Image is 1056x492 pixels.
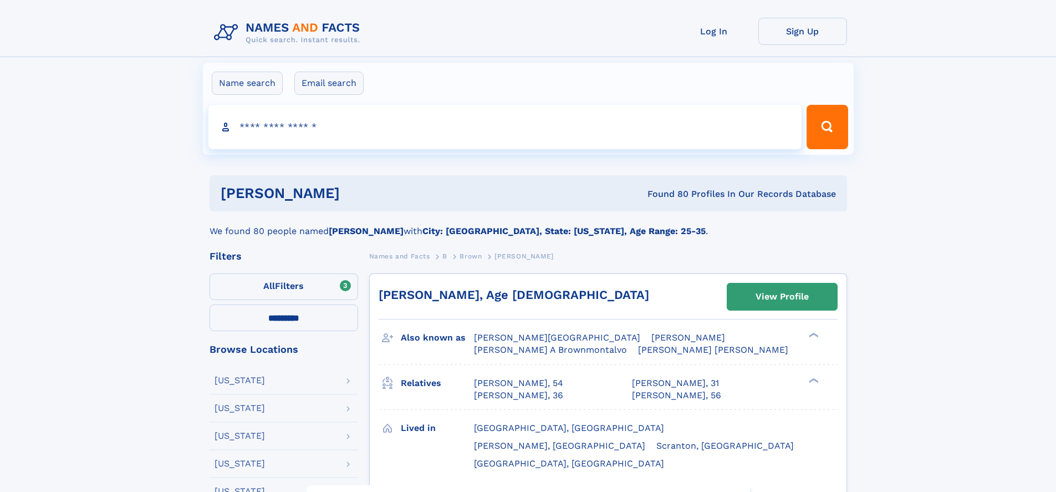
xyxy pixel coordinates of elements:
label: Name search [212,72,283,95]
a: Brown [460,249,482,263]
div: View Profile [756,284,809,310]
h3: Also known as [401,328,474,347]
b: City: [GEOGRAPHIC_DATA], State: [US_STATE], Age Range: 25-35 [422,226,706,236]
h3: Relatives [401,374,474,393]
label: Filters [210,273,358,300]
label: Email search [294,72,364,95]
div: [US_STATE] [215,404,265,413]
div: ❯ [806,377,819,384]
a: View Profile [727,283,837,310]
span: [PERSON_NAME] A Brownmontalvo [474,344,627,355]
a: [PERSON_NAME], 31 [632,377,719,389]
div: ❯ [806,332,819,339]
span: Brown [460,252,482,260]
div: Browse Locations [210,344,358,354]
span: [PERSON_NAME][GEOGRAPHIC_DATA] [474,332,640,343]
button: Search Button [807,105,848,149]
div: Found 80 Profiles In Our Records Database [493,188,836,200]
a: [PERSON_NAME], 36 [474,389,563,402]
span: B [442,252,447,260]
span: [GEOGRAPHIC_DATA], [GEOGRAPHIC_DATA] [474,423,664,433]
h1: [PERSON_NAME] [221,186,494,200]
span: [PERSON_NAME] [PERSON_NAME] [638,344,788,355]
input: search input [208,105,802,149]
img: Logo Names and Facts [210,18,369,48]
span: [PERSON_NAME] [651,332,725,343]
div: [US_STATE] [215,432,265,440]
a: [PERSON_NAME], 54 [474,377,563,389]
span: All [263,281,275,291]
a: [PERSON_NAME], Age [DEMOGRAPHIC_DATA] [379,288,649,302]
div: Filters [210,251,358,261]
span: Scranton, [GEOGRAPHIC_DATA] [656,440,794,451]
a: [PERSON_NAME], 56 [632,389,721,402]
a: Names and Facts [369,249,430,263]
div: We found 80 people named with . [210,211,847,238]
span: [PERSON_NAME], [GEOGRAPHIC_DATA] [474,440,645,451]
h3: Lived in [401,419,474,438]
div: [US_STATE] [215,376,265,385]
div: [US_STATE] [215,459,265,468]
a: Log In [670,18,758,45]
a: Sign Up [758,18,847,45]
span: [PERSON_NAME] [494,252,554,260]
span: [GEOGRAPHIC_DATA], [GEOGRAPHIC_DATA] [474,458,664,469]
b: [PERSON_NAME] [329,226,404,236]
a: B [442,249,447,263]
